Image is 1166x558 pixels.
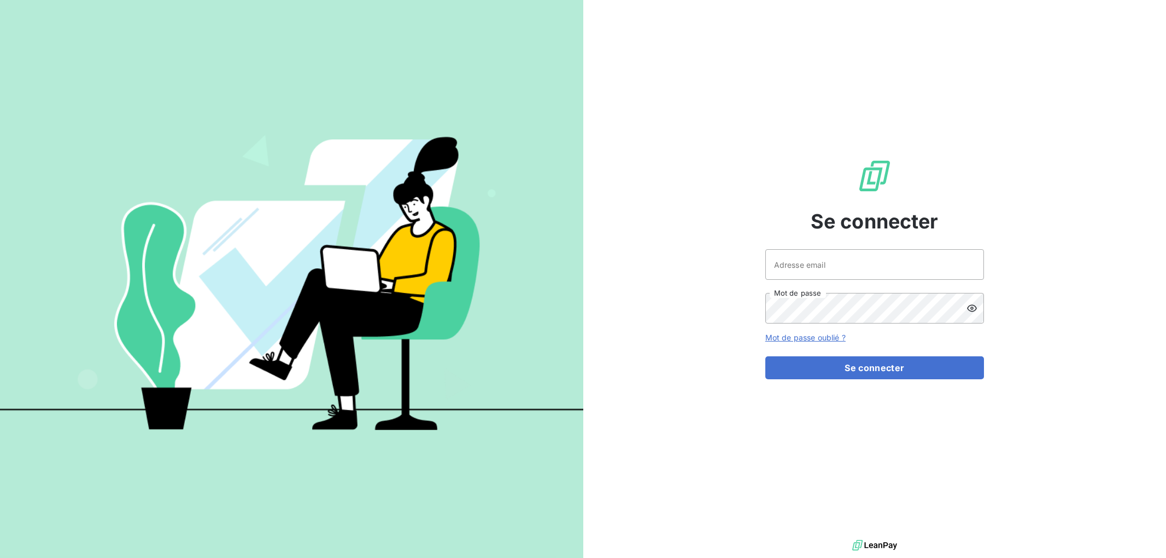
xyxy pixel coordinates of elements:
[811,207,939,236] span: Se connecter
[857,158,892,193] img: Logo LeanPay
[852,537,897,554] img: logo
[765,249,984,280] input: placeholder
[765,333,846,342] a: Mot de passe oublié ?
[765,356,984,379] button: Se connecter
